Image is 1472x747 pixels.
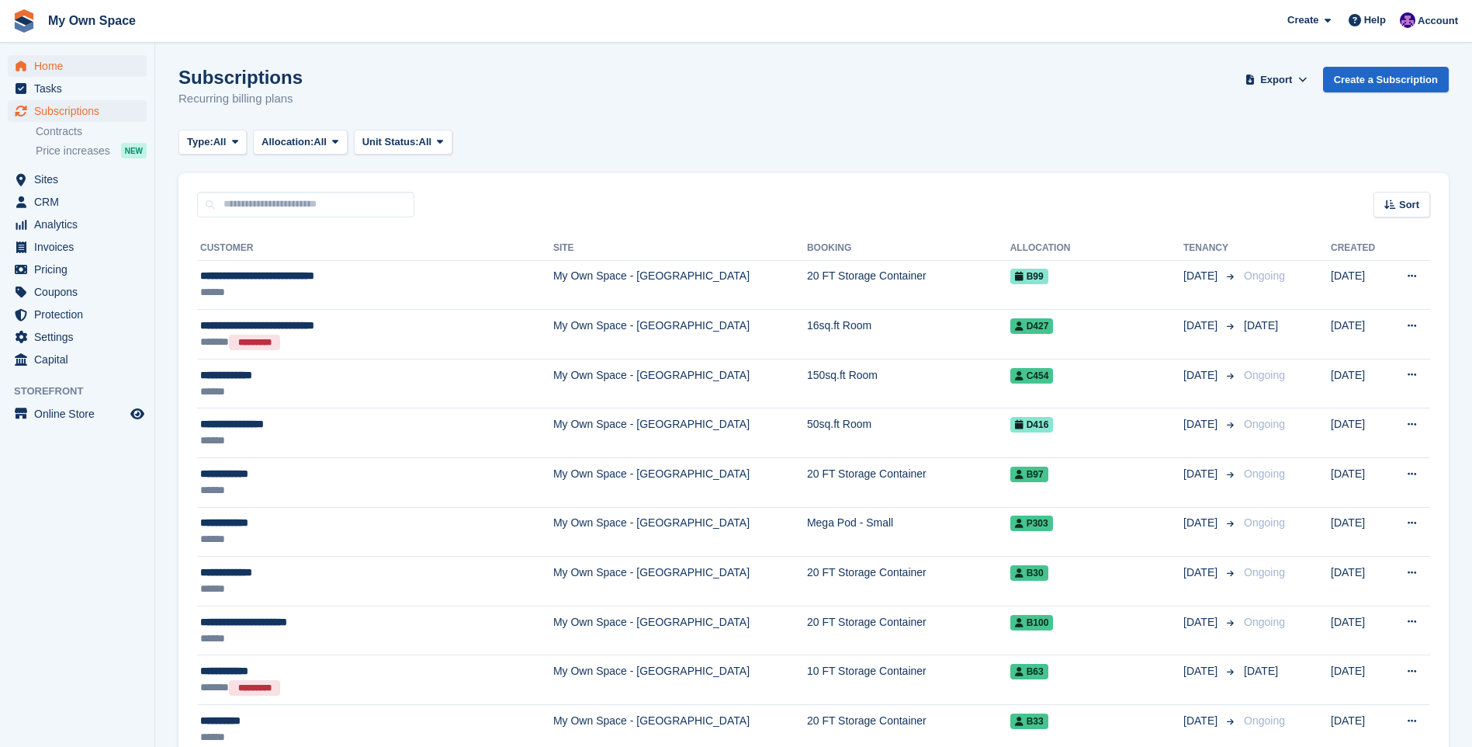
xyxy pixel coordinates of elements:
[807,557,1010,606] td: 20 FT Storage Container
[8,191,147,213] a: menu
[1323,67,1449,92] a: Create a Subscription
[128,405,147,423] a: Preview store
[1242,67,1311,92] button: Export
[1010,467,1048,482] span: B97
[1400,12,1415,28] img: Megan Angel
[8,326,147,348] a: menu
[553,458,807,508] td: My Own Space - [GEOGRAPHIC_DATA]
[1010,664,1048,679] span: B63
[1010,565,1048,581] span: B30
[1331,408,1388,458] td: [DATE]
[121,143,147,158] div: NEW
[42,8,142,33] a: My Own Space
[1183,318,1221,334] span: [DATE]
[1260,72,1292,88] span: Export
[12,9,36,33] img: stora-icon-8386f47178a22dfd0bd8f6a31ec36ba5ce8667c1dd55bd0f319d3a0aa187defe.svg
[36,144,110,158] span: Price increases
[362,134,419,150] span: Unit Status:
[1331,507,1388,557] td: [DATE]
[1331,458,1388,508] td: [DATE]
[1244,369,1285,381] span: Ongoing
[8,259,147,280] a: menu
[553,408,807,458] td: My Own Space - [GEOGRAPHIC_DATA]
[178,90,303,108] p: Recurring billing plans
[553,359,807,408] td: My Own Space - [GEOGRAPHIC_DATA]
[1010,236,1183,261] th: Allocation
[178,67,303,88] h1: Subscriptions
[553,310,807,360] td: My Own Space - [GEOGRAPHIC_DATA]
[807,408,1010,458] td: 50sq.ft Room
[8,403,147,425] a: menu
[553,260,807,310] td: My Own Space - [GEOGRAPHIC_DATA]
[807,606,1010,655] td: 20 FT Storage Container
[8,236,147,258] a: menu
[1010,516,1053,531] span: P303
[1244,467,1285,480] span: Ongoing
[807,507,1010,557] td: Mega Pod - Small
[1010,269,1048,284] span: B99
[1287,12,1318,28] span: Create
[553,557,807,606] td: My Own Space - [GEOGRAPHIC_DATA]
[1010,714,1048,729] span: B33
[36,124,147,139] a: Contracts
[1183,236,1238,261] th: Tenancy
[553,655,807,705] td: My Own Space - [GEOGRAPHIC_DATA]
[807,260,1010,310] td: 20 FT Storage Container
[213,134,227,150] span: All
[1244,616,1285,628] span: Ongoing
[807,458,1010,508] td: 20 FT Storage Container
[1244,418,1285,430] span: Ongoing
[34,55,127,77] span: Home
[34,169,127,190] span: Sites
[34,236,127,258] span: Invoices
[1010,368,1054,384] span: C454
[807,655,1010,705] td: 10 FT Storage Container
[253,130,348,155] button: Allocation: All
[419,134,432,150] span: All
[1331,655,1388,705] td: [DATE]
[1010,318,1054,334] span: D427
[34,78,127,99] span: Tasks
[1183,614,1221,631] span: [DATE]
[1331,260,1388,310] td: [DATE]
[1244,319,1278,332] span: [DATE]
[1331,359,1388,408] td: [DATE]
[34,259,127,280] span: Pricing
[1244,566,1285,578] span: Ongoing
[8,281,147,303] a: menu
[197,236,553,261] th: Customer
[36,142,147,159] a: Price increases NEW
[34,304,127,325] span: Protection
[1183,268,1221,284] span: [DATE]
[34,191,127,213] span: CRM
[1183,416,1221,433] span: [DATE]
[1331,557,1388,606] td: [DATE]
[34,100,127,122] span: Subscriptions
[14,384,154,399] span: Storefront
[553,606,807,655] td: My Own Space - [GEOGRAPHIC_DATA]
[8,304,147,325] a: menu
[34,214,127,235] span: Analytics
[34,281,127,303] span: Coupons
[1331,236,1388,261] th: Created
[1183,565,1221,581] span: [DATE]
[1244,269,1285,282] span: Ongoing
[1010,615,1054,631] span: B100
[1183,515,1221,531] span: [DATE]
[178,130,247,155] button: Type: All
[313,134,327,150] span: All
[1244,714,1285,727] span: Ongoing
[34,349,127,370] span: Capital
[34,326,127,348] span: Settings
[8,349,147,370] a: menu
[1010,417,1054,433] span: D416
[1418,13,1458,29] span: Account
[1331,310,1388,360] td: [DATE]
[1364,12,1386,28] span: Help
[807,236,1010,261] th: Booking
[553,236,807,261] th: Site
[1399,197,1419,213] span: Sort
[1183,466,1221,482] span: [DATE]
[354,130,452,155] button: Unit Status: All
[187,134,213,150] span: Type:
